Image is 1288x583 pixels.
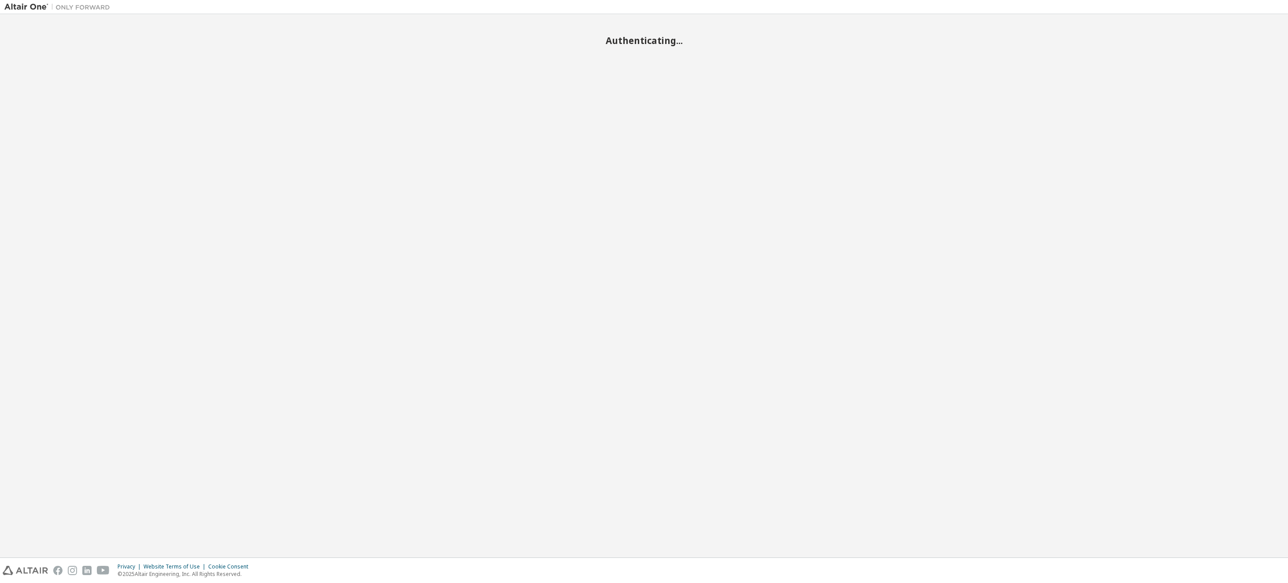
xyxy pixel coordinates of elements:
[144,563,208,570] div: Website Terms of Use
[4,3,114,11] img: Altair One
[118,563,144,570] div: Privacy
[53,566,63,575] img: facebook.svg
[82,566,92,575] img: linkedin.svg
[97,566,110,575] img: youtube.svg
[118,570,254,578] p: © 2025 Altair Engineering, Inc. All Rights Reserved.
[68,566,77,575] img: instagram.svg
[3,566,48,575] img: altair_logo.svg
[4,35,1284,46] h2: Authenticating...
[208,563,254,570] div: Cookie Consent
